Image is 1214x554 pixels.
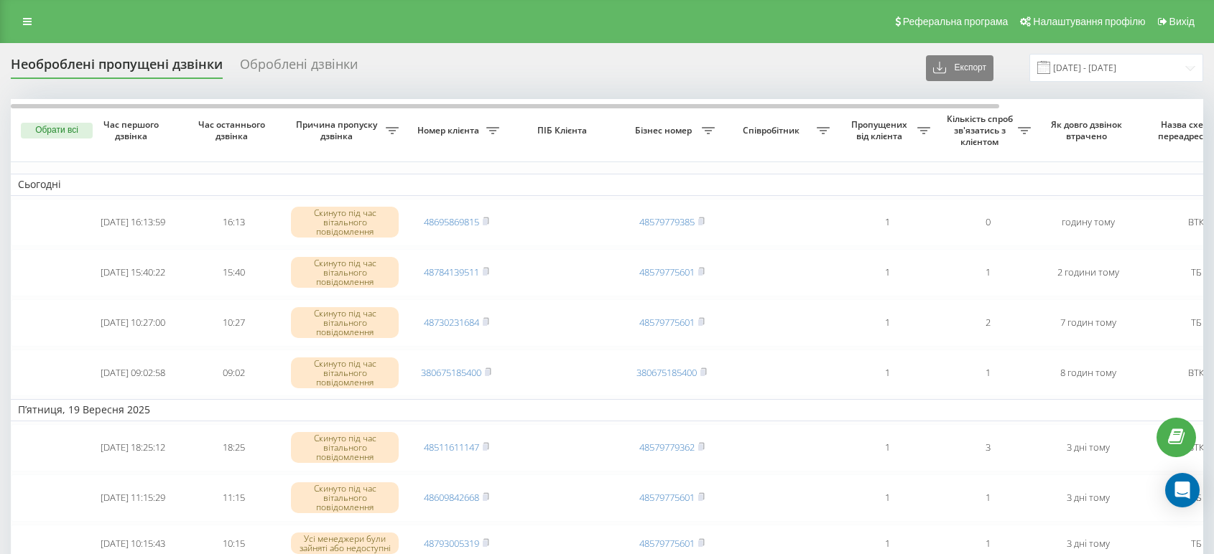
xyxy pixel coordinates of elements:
[291,432,399,464] div: Скинуто під час вітального повідомлення
[11,57,223,79] div: Необроблені пропущені дзвінки
[1038,424,1139,471] td: 3 дні тому
[837,424,937,471] td: 1
[424,215,479,228] a: 48695869815
[903,16,1009,27] span: Реферальна програма
[94,119,172,141] span: Час першого дзвінка
[291,119,386,141] span: Причина пропуску дзвінка
[183,199,284,246] td: 16:13
[240,57,358,79] div: Оброблені дзвінки
[83,299,183,347] td: [DATE] 10:27:00
[291,307,399,339] div: Скинуто під час вітального повідомлення
[629,125,702,136] span: Бізнес номер
[1033,16,1145,27] span: Налаштування профілю
[1038,249,1139,296] td: 2 години тому
[837,249,937,296] td: 1
[639,537,695,550] a: 48579775601
[639,215,695,228] a: 48579779385
[183,249,284,296] td: 15:40
[83,199,183,246] td: [DATE] 16:13:59
[639,266,695,278] a: 48579775601
[1038,199,1139,246] td: годину тому
[183,474,284,522] td: 11:15
[424,491,479,504] a: 48609842668
[937,474,1038,522] td: 1
[639,316,695,329] a: 48579775601
[636,366,697,379] a: 380675185400
[837,349,937,397] td: 1
[291,207,399,238] div: Скинуто під час вітального повідомлення
[1049,119,1127,141] span: Як довго дзвінок втрачено
[926,55,993,81] button: Експорт
[183,349,284,397] td: 09:02
[837,299,937,347] td: 1
[837,199,937,246] td: 1
[183,424,284,471] td: 18:25
[837,474,937,522] td: 1
[424,266,479,278] a: 48784139511
[1169,16,1195,27] span: Вихід
[424,537,479,550] a: 48793005319
[83,249,183,296] td: [DATE] 15:40:22
[424,316,479,329] a: 48730231684
[183,299,284,347] td: 10:27
[83,349,183,397] td: [DATE] 09:02:58
[1038,474,1139,522] td: 3 дні тому
[291,482,399,514] div: Скинуто під час вітального повідомлення
[945,113,1018,147] span: Кількість спроб зв'язатись з клієнтом
[291,257,399,288] div: Скинуто під час вітального повідомлення
[195,119,272,141] span: Час останнього дзвінка
[424,441,479,454] a: 48511611147
[937,349,1038,397] td: 1
[421,366,481,379] a: 380675185400
[83,474,183,522] td: [DATE] 11:15:29
[1038,349,1139,397] td: 8 годин тому
[519,125,609,136] span: ПІБ Клієнта
[937,424,1038,471] td: 3
[291,532,399,554] div: Усі менеджери були зайняті або недоступні
[937,249,1038,296] td: 1
[1038,299,1139,347] td: 7 годин тому
[1165,473,1200,507] div: Open Intercom Messenger
[639,491,695,504] a: 48579775601
[639,441,695,454] a: 48579779362
[844,119,917,141] span: Пропущених від клієнта
[937,299,1038,347] td: 2
[937,199,1038,246] td: 0
[83,424,183,471] td: [DATE] 18:25:12
[21,123,93,138] button: Обрати всі
[291,357,399,389] div: Скинуто під час вітального повідомлення
[413,125,486,136] span: Номер клієнта
[729,125,817,136] span: Співробітник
